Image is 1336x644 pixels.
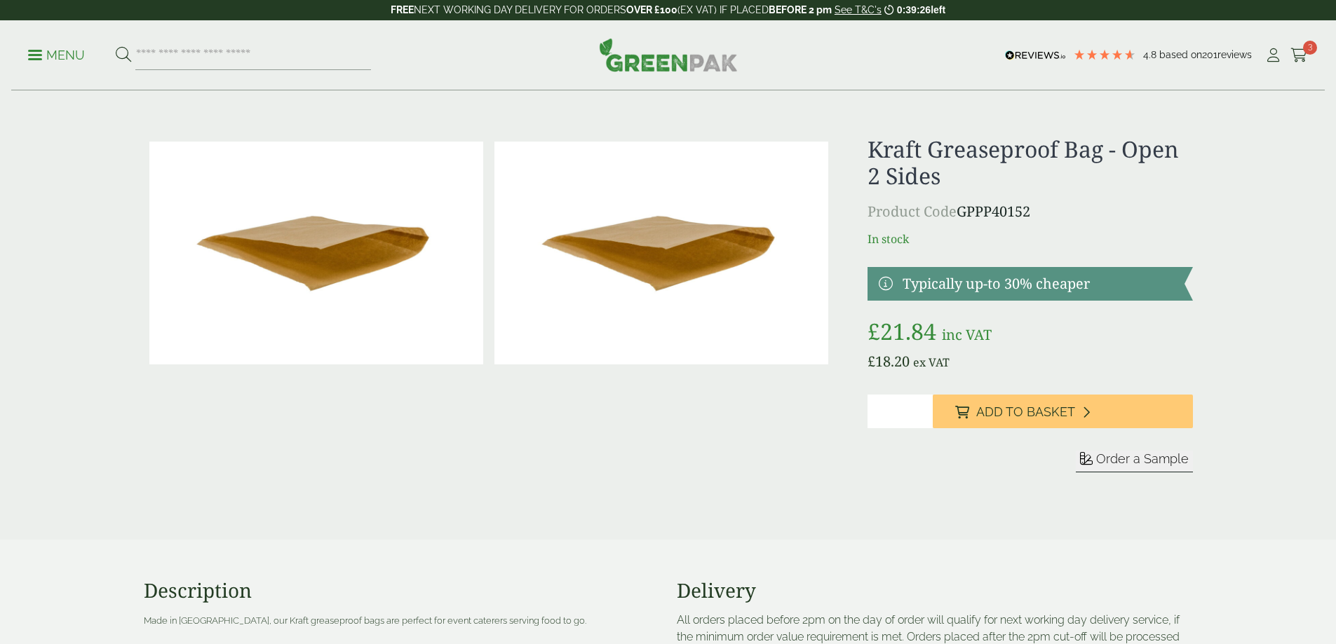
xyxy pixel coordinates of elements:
[868,136,1192,190] h1: Kraft Greaseproof Bag - Open 2 Sides
[1217,49,1252,60] span: reviews
[933,395,1193,428] button: Add to Basket
[28,47,85,64] p: Menu
[1073,48,1136,61] div: 4.79 Stars
[144,579,660,603] h3: Description
[868,352,875,371] span: £
[1303,41,1317,55] span: 3
[1202,49,1217,60] span: 201
[144,615,586,626] span: Made in [GEOGRAPHIC_DATA], our Kraft greaseproof bags are perfect for event caterers serving food...
[769,4,832,15] strong: BEFORE 2 pm
[976,404,1075,420] span: Add to Basket
[1005,50,1066,60] img: REVIEWS.io
[897,4,931,15] span: 0:39:26
[391,4,414,15] strong: FREE
[28,47,85,61] a: Menu
[599,38,738,71] img: GreenPak Supplies
[868,231,1192,247] p: In stock
[913,355,950,370] span: ex VAT
[1076,451,1193,472] button: Order a Sample
[868,201,1192,222] p: GPPP40152
[835,4,882,15] a: See T&C's
[868,202,957,221] span: Product Code
[1290,48,1308,62] i: Cart
[1143,49,1159,60] span: 4.8
[931,4,945,15] span: left
[677,579,1193,603] h3: Delivery
[868,316,936,346] bdi: 21.84
[1159,49,1202,60] span: Based on
[494,142,828,364] img: Kraft Greaseproof Bag Open 2 Sides Full Case Of 0
[1096,451,1189,466] span: Order a Sample
[1264,48,1282,62] i: My Account
[149,142,483,364] img: Kraft Greaseproof Bag Open 2 Sides 0
[1290,45,1308,66] a: 3
[868,316,880,346] span: £
[626,4,677,15] strong: OVER £100
[868,352,910,371] bdi: 18.20
[942,325,992,344] span: inc VAT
